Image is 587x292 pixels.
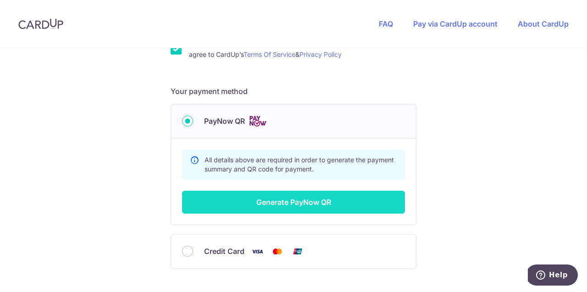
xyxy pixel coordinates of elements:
img: Mastercard [268,246,287,257]
label: I acknowledge that payments cannot be refunded directly via CardUp and agree to CardUp’s & [189,38,416,60]
img: CardUp [18,18,63,29]
a: About CardUp [518,19,569,28]
span: PayNow QR [204,116,245,127]
iframe: Opens a widget where you can find more information [528,264,578,287]
button: Generate PayNow QR [182,191,405,214]
img: Visa [248,246,266,257]
a: Privacy Policy [299,50,342,58]
a: Terms Of Service [244,50,295,58]
span: All details above are required in order to generate the payment summary and QR code for payment. [205,156,394,173]
div: PayNow QR Cards logo [182,116,405,127]
span: Credit Card [204,246,244,257]
h5: Your payment method [171,86,416,97]
div: Credit Card Visa Mastercard Union Pay [182,246,405,257]
img: Cards logo [249,116,267,127]
img: Union Pay [288,246,307,257]
a: Pay via CardUp account [413,19,498,28]
a: FAQ [379,19,393,28]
